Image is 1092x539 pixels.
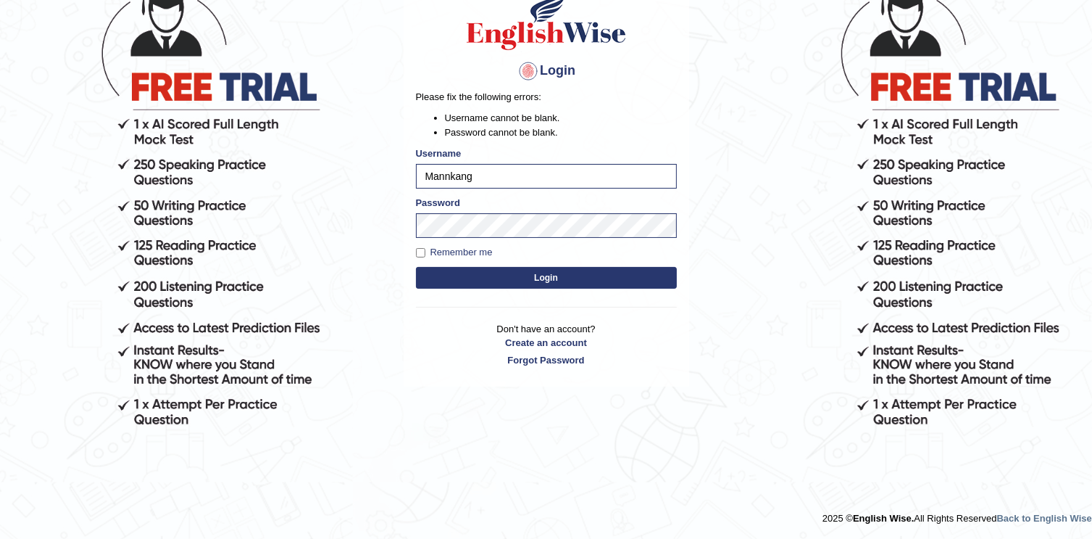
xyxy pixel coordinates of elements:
[416,336,677,350] a: Create an account
[416,248,425,258] input: Remember me
[416,245,493,260] label: Remember me
[416,267,677,289] button: Login
[822,504,1092,525] div: 2025 © All Rights Reserved
[416,147,462,160] label: Username
[416,196,460,210] label: Password
[997,513,1092,524] a: Back to English Wise
[416,322,677,367] p: Don't have an account?
[416,59,677,83] h4: Login
[416,353,677,367] a: Forgot Password
[416,90,677,104] p: Please fix the following errors:
[853,513,914,524] strong: English Wise.
[445,126,677,139] li: Password cannot be blank.
[445,111,677,125] li: Username cannot be blank.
